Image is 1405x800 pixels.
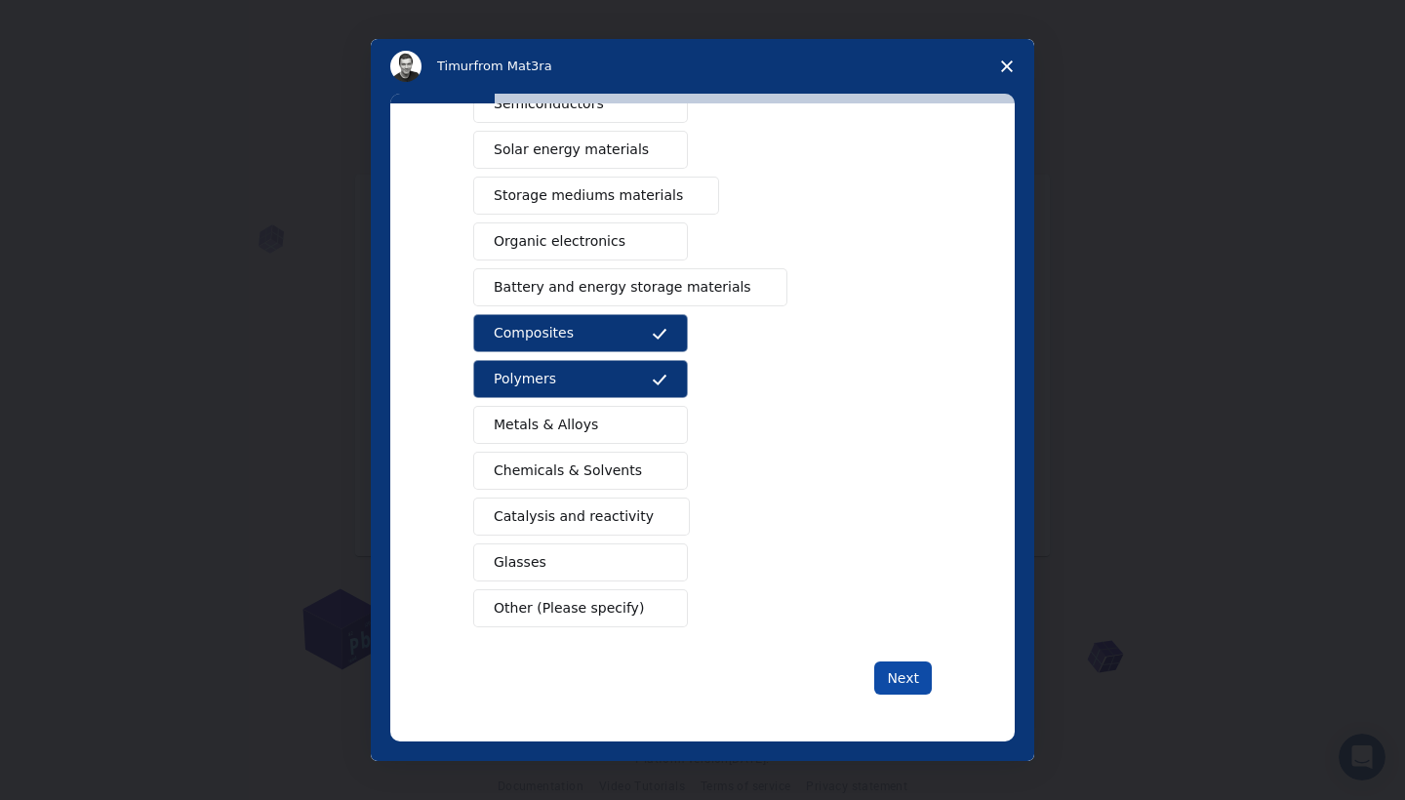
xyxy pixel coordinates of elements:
button: Metals & Alloys [473,406,688,444]
button: Organic electronics [473,222,688,260]
button: Solar energy materials [473,131,688,169]
span: Chemicals & Solvents [494,460,642,481]
button: Storage mediums materials [473,177,719,215]
button: Glasses [473,543,688,581]
span: Glasses [494,552,546,573]
span: Catalysis and reactivity [494,506,654,527]
span: Semiconductors [494,94,604,114]
button: Other (Please specify) [473,589,688,627]
button: Catalysis and reactivity [473,498,690,536]
img: Profile image for Timur [390,51,421,82]
span: Composites [494,323,574,343]
span: Organic electronics [494,231,625,252]
button: Composites [473,314,688,352]
span: Storage mediums materials [494,185,683,206]
span: Metals & Alloys [494,415,598,435]
span: Other (Please specify) [494,598,644,619]
span: from Mat3ra [473,59,551,73]
span: Support [41,14,111,31]
span: Close survey [980,39,1034,94]
span: Timur [437,59,473,73]
span: Solar energy materials [494,140,649,160]
span: Battery and energy storage materials [494,277,751,298]
span: Polymers [494,369,556,389]
button: Polymers [473,360,688,398]
button: Next [874,661,932,695]
button: Battery and energy storage materials [473,268,787,306]
button: Chemicals & Solvents [473,452,688,490]
button: Semiconductors [473,85,688,123]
